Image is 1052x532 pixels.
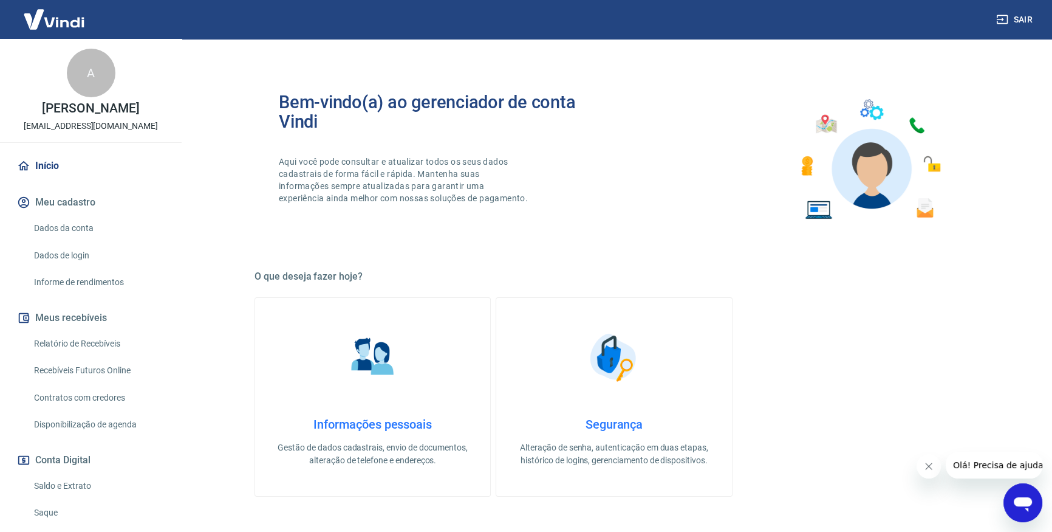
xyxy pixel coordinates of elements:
[29,243,167,268] a: Dados de login
[516,417,712,432] h4: Segurança
[790,92,949,227] img: Imagem de um avatar masculino com diversos icones exemplificando as funcionalidades do gerenciado...
[67,49,115,97] div: A
[7,9,102,18] span: Olá! Precisa de ajuda?
[15,153,167,179] a: Início
[516,441,712,467] p: Alteração de senha, autenticação em duas etapas, histórico de logins, gerenciamento de dispositivos.
[29,412,167,437] a: Disponibilização de agenda
[29,270,167,295] a: Informe de rendimentos
[42,102,139,115] p: [PERSON_NAME]
[29,500,167,525] a: Saque
[29,331,167,356] a: Relatório de Recebíveis
[279,92,614,131] h2: Bem-vindo(a) ao gerenciador de conta Vindi
[275,417,471,432] h4: Informações pessoais
[917,454,941,478] iframe: Fechar mensagem
[254,297,491,497] a: Informações pessoaisInformações pessoaisGestão de dados cadastrais, envio de documentos, alteraçã...
[994,9,1037,31] button: Sair
[275,441,471,467] p: Gestão de dados cadastrais, envio de documentos, alteração de telefone e endereços.
[1003,483,1042,522] iframe: Botão para abrir a janela de mensagens
[29,216,167,241] a: Dados da conta
[946,452,1042,478] iframe: Mensagem da empresa
[24,120,158,133] p: [EMAIL_ADDRESS][DOMAIN_NAME]
[15,189,167,216] button: Meu cadastro
[29,385,167,410] a: Contratos com credores
[343,327,403,388] img: Informações pessoais
[254,271,974,283] h5: O que deseja fazer hoje?
[279,156,530,204] p: Aqui você pode consultar e atualizar todos os seus dados cadastrais de forma fácil e rápida. Mant...
[15,1,94,38] img: Vindi
[15,305,167,331] button: Meus recebíveis
[496,297,732,497] a: SegurançaSegurançaAlteração de senha, autenticação em duas etapas, histórico de logins, gerenciam...
[584,327,644,388] img: Segurança
[15,447,167,474] button: Conta Digital
[29,474,167,499] a: Saldo e Extrato
[29,358,167,383] a: Recebíveis Futuros Online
